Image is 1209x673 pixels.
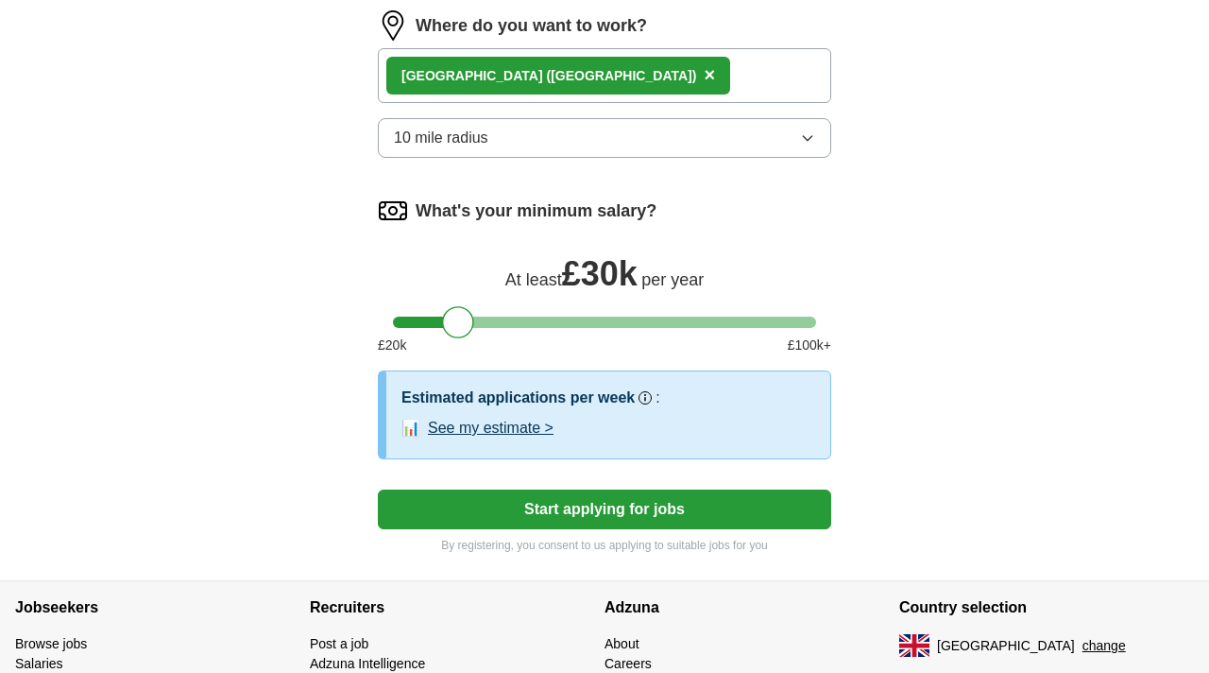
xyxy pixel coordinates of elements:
[378,10,408,41] img: location.png
[937,636,1075,656] span: [GEOGRAPHIC_DATA]
[656,387,659,409] h3: :
[310,656,425,671] a: Adzuna Intelligence
[378,196,408,226] img: salary.png
[641,270,704,289] span: per year
[378,537,831,554] p: By registering, you consent to us applying to suitable jobs for you
[401,68,543,83] strong: [GEOGRAPHIC_DATA]
[546,68,696,83] span: ([GEOGRAPHIC_DATA])
[15,656,63,671] a: Salaries
[562,254,638,293] span: £ 30k
[401,387,635,409] h3: Estimated applications per week
[310,636,368,651] a: Post a job
[704,61,715,90] button: ×
[378,336,406,355] span: £ 20 k
[401,417,420,440] span: 📊
[1082,636,1126,656] button: change
[899,634,929,657] img: UK flag
[704,64,715,85] span: ×
[15,636,87,651] a: Browse jobs
[604,656,652,671] a: Careers
[899,581,1194,634] h4: Country selection
[416,13,647,39] label: Where do you want to work?
[394,127,488,149] span: 10 mile radius
[378,490,831,529] button: Start applying for jobs
[604,636,639,651] a: About
[428,417,553,440] button: See my estimate >
[378,118,831,158] button: 10 mile radius
[416,198,656,224] label: What's your minimum salary?
[505,270,562,289] span: At least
